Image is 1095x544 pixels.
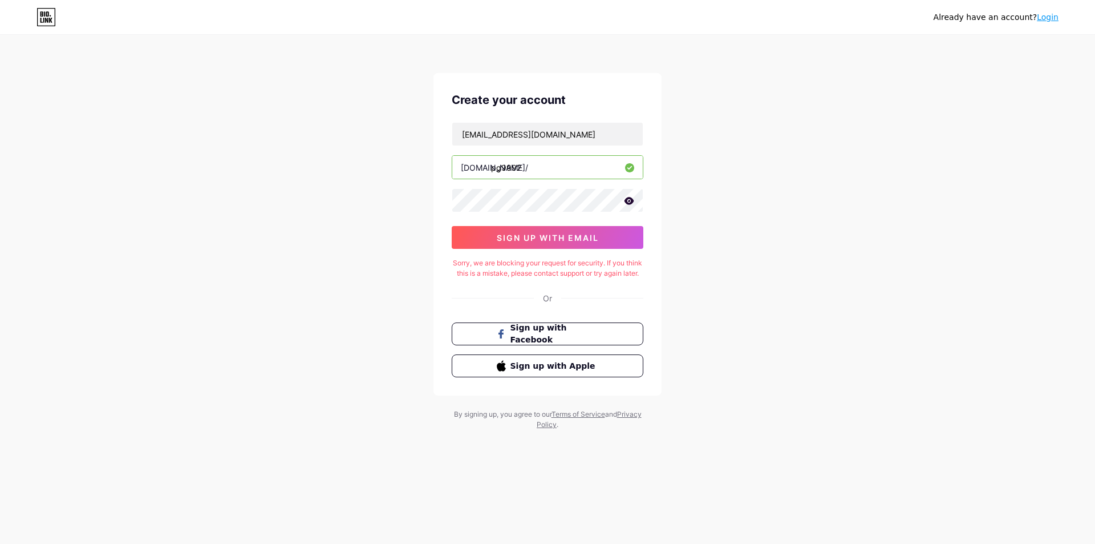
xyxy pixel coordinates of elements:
span: Sign up with Apple [510,360,599,372]
input: username [452,156,643,179]
span: sign up with email [497,233,599,243]
div: Already have an account? [934,11,1058,23]
div: Create your account [452,91,643,108]
div: By signing up, you agree to our and . [451,409,644,430]
div: [DOMAIN_NAME]/ [461,162,528,174]
div: Or [543,292,552,304]
a: Login [1037,13,1058,22]
button: Sign up with Facebook [452,323,643,345]
a: Terms of Service [551,410,605,418]
span: Sign up with Facebook [510,322,599,346]
button: Sign up with Apple [452,354,643,377]
input: Email [452,123,643,146]
div: Sorry, we are blocking your request for security. If you think this is a mistake, please contact ... [452,258,643,279]
button: sign up with email [452,226,643,249]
